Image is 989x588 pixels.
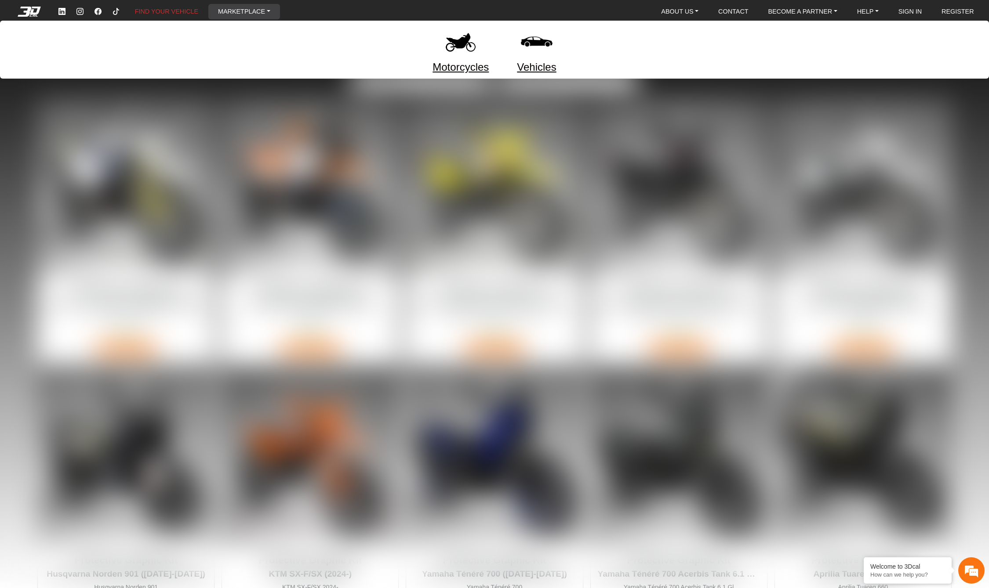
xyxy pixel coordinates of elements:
[59,46,161,58] div: Chat with us now
[938,4,978,19] a: REGISTER
[433,59,489,75] a: Motorcycles
[4,275,59,281] span: Conversation
[517,59,556,75] a: Vehicles
[51,103,121,187] span: We're online!
[870,563,945,570] div: Welcome to 3Dcal
[4,229,167,260] textarea: Type your message and hit 'Enter'
[113,260,167,287] div: Articles
[895,4,926,19] a: SIGN IN
[144,4,165,25] div: Minimize live chat window
[131,4,202,19] a: FIND YOUR VEHICLE
[59,260,113,287] div: FAQs
[658,4,702,19] a: ABOUT US
[215,4,274,19] a: MARKETPLACE
[854,4,882,19] a: HELP
[870,571,945,578] p: How can we help you?
[764,4,840,19] a: BECOME A PARTNER
[715,4,752,19] a: CONTACT
[10,45,23,58] div: Navigation go back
